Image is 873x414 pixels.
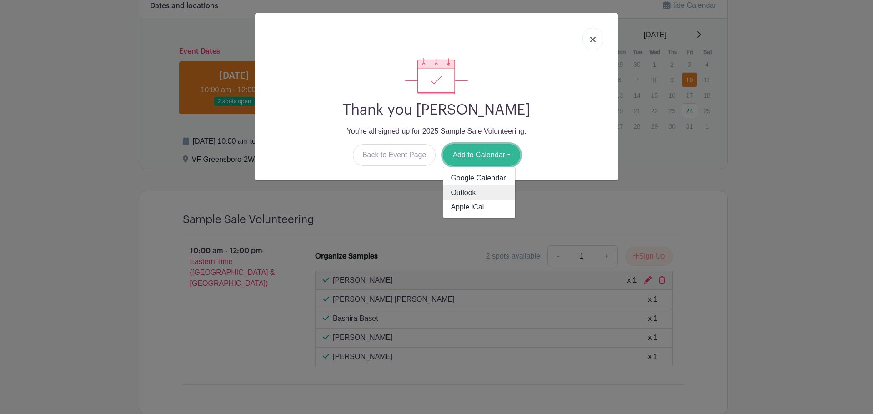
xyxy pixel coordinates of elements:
[443,171,515,185] a: Google Calendar
[262,126,611,137] p: You're all signed up for 2025 Sample Sale Volunteering.
[443,144,520,166] button: Add to Calendar
[443,185,515,200] a: Outlook
[443,200,515,214] a: Apple iCal
[405,58,468,94] img: signup_complete-c468d5dda3e2740ee63a24cb0ba0d3ce5d8a4ecd24259e683200fb1569d990c8.svg
[262,101,611,119] h2: Thank you [PERSON_NAME]
[590,37,596,42] img: close_button-5f87c8562297e5c2d7936805f587ecaba9071eb48480494691a3f1689db116b3.svg
[353,144,436,166] a: Back to Event Page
